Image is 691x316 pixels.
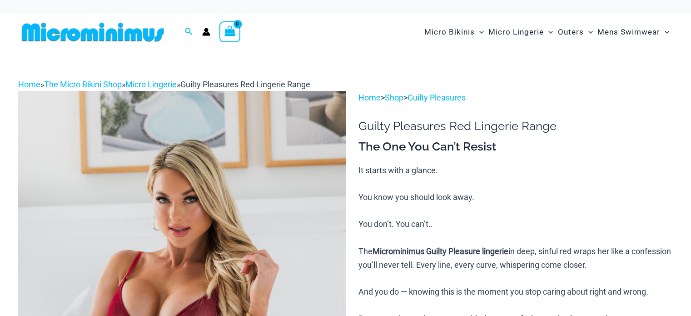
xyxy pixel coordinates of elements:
a: Micro LingerieMenu ToggleMenu Toggle [486,18,555,46]
span: Menu Toggle [475,20,484,44]
img: MM SHOP LOGO FLAT [18,22,168,42]
span: Guilty Pleasures Red Lingerie Range [180,80,310,89]
a: Guilty Pleasures [408,93,466,102]
a: View Shopping Cart, empty [219,21,240,42]
b: Microminimus Guilty Pleasure lingerie [373,246,508,256]
h1: Guilty Pleasures Red Lingerie Range [358,119,673,133]
a: Home [18,80,40,89]
a: Mens SwimwearMenu ToggleMenu Toggle [595,18,671,46]
span: Micro Bikinis [424,20,475,44]
span: Outers [558,20,584,44]
span: Menu Toggle [544,20,553,44]
a: Micro Lingerie [125,80,177,89]
span: Mens Swimwear [597,20,660,44]
span: » » » [18,80,310,89]
nav: Site Navigation [421,17,673,47]
a: Home [358,93,381,102]
h3: The One You Can’t Resist [358,139,673,155]
span: Menu Toggle [660,20,669,44]
a: Shop [385,93,403,102]
p: > > [358,91,673,105]
span: Micro Lingerie [488,20,544,44]
a: OutersMenu ToggleMenu Toggle [556,18,595,46]
a: The Micro Bikini Shop [44,80,122,89]
a: Micro BikinisMenu ToggleMenu Toggle [422,18,486,46]
span: Menu Toggle [584,20,593,44]
a: Search icon link [185,26,193,38]
a: Account icon link [202,28,210,36]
